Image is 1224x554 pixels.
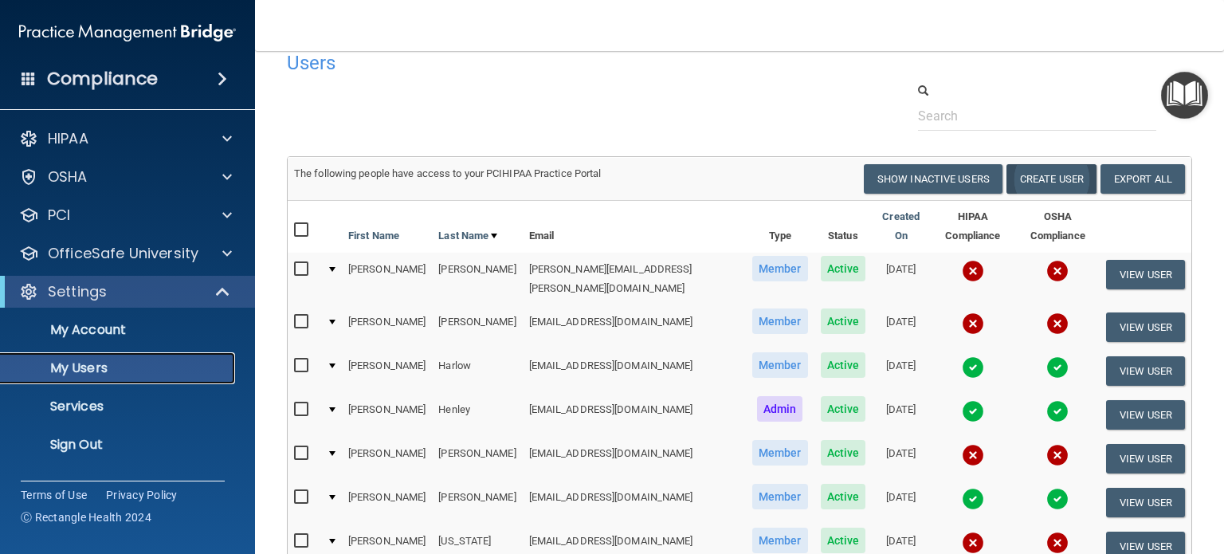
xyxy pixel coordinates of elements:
a: Settings [19,282,231,301]
th: Email [523,201,746,253]
p: OfficeSafe University [48,244,198,263]
img: cross.ca9f0e7f.svg [962,532,984,554]
h4: Users [287,53,805,73]
td: [PERSON_NAME] [432,253,522,305]
td: [DATE] [872,393,930,437]
th: Type [746,201,814,253]
span: Ⓒ Rectangle Health 2024 [21,509,151,525]
button: View User [1106,260,1185,289]
td: [EMAIL_ADDRESS][DOMAIN_NAME] [523,393,746,437]
span: Member [752,484,808,509]
a: Last Name [438,226,497,246]
a: OSHA [19,167,232,187]
a: Privacy Policy [106,487,178,503]
td: [DATE] [872,481,930,525]
a: OfficeSafe University [19,244,232,263]
h4: Compliance [47,68,158,90]
span: Member [752,256,808,281]
span: Active [821,528,866,553]
span: Active [821,256,866,281]
a: Created On [878,207,924,246]
p: PCI [48,206,70,225]
th: OSHA Compliance [1015,201,1100,253]
td: [PERSON_NAME] [342,437,432,481]
span: Admin [757,396,803,422]
p: OSHA [48,167,88,187]
td: [PERSON_NAME] [342,481,432,525]
td: [EMAIL_ADDRESS][DOMAIN_NAME] [523,305,746,349]
p: Services [10,399,228,415]
img: tick.e7d51cea.svg [1046,400,1069,422]
td: [PERSON_NAME] [342,253,432,305]
span: Active [821,484,866,509]
a: HIPAA [19,129,232,148]
td: [DATE] [872,349,930,393]
span: Member [752,528,808,553]
img: cross.ca9f0e7f.svg [962,312,984,335]
span: Active [821,396,866,422]
button: View User [1106,312,1185,342]
p: HIPAA [48,129,88,148]
th: Status [814,201,873,253]
img: PMB logo [19,17,236,49]
span: Active [821,308,866,334]
td: [DATE] [872,305,930,349]
a: PCI [19,206,232,225]
td: [PERSON_NAME] [432,437,522,481]
p: My Account [10,322,228,338]
iframe: Drift Widget Chat Controller [949,442,1205,505]
button: View User [1106,356,1185,386]
p: Sign Out [10,437,228,453]
span: Member [752,308,808,334]
td: [DATE] [872,253,930,305]
span: Active [821,440,866,466]
button: View User [1106,400,1185,430]
img: cross.ca9f0e7f.svg [1046,312,1069,335]
span: Member [752,352,808,378]
img: tick.e7d51cea.svg [962,400,984,422]
th: HIPAA Compliance [930,201,1015,253]
span: Member [752,440,808,466]
p: My Users [10,360,228,376]
td: [PERSON_NAME][EMAIL_ADDRESS][PERSON_NAME][DOMAIN_NAME] [523,253,746,305]
td: Henley [432,393,522,437]
a: Terms of Use [21,487,87,503]
td: [PERSON_NAME] [342,393,432,437]
img: cross.ca9f0e7f.svg [1046,532,1069,554]
button: Show Inactive Users [864,164,1002,194]
img: cross.ca9f0e7f.svg [962,260,984,282]
input: Search [918,101,1156,131]
a: Export All [1100,164,1185,194]
img: tick.e7d51cea.svg [962,356,984,379]
td: [EMAIL_ADDRESS][DOMAIN_NAME] [523,349,746,393]
a: First Name [348,226,399,246]
p: Settings [48,282,107,301]
td: [EMAIL_ADDRESS][DOMAIN_NAME] [523,437,746,481]
img: tick.e7d51cea.svg [1046,356,1069,379]
td: [DATE] [872,437,930,481]
td: [PERSON_NAME] [342,305,432,349]
td: Harlow [432,349,522,393]
td: [PERSON_NAME] [432,481,522,525]
img: cross.ca9f0e7f.svg [1046,260,1069,282]
button: Create User [1006,164,1096,194]
span: Active [821,352,866,378]
span: The following people have access to your PCIHIPAA Practice Portal [294,167,602,179]
td: [EMAIL_ADDRESS][DOMAIN_NAME] [523,481,746,525]
td: [PERSON_NAME] [342,349,432,393]
td: [PERSON_NAME] [432,305,522,349]
button: Open Resource Center [1161,72,1208,119]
